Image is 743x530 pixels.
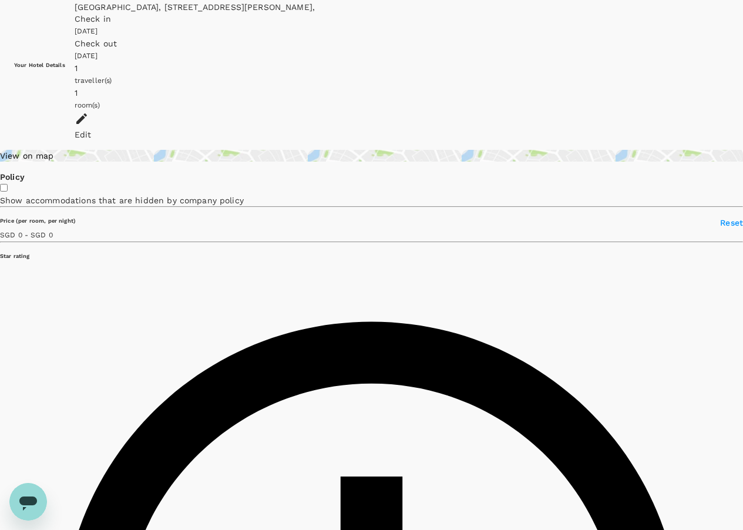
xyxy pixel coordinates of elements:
[75,87,729,99] div: 1
[75,62,729,74] div: 1
[75,76,112,85] span: traveller(s)
[9,483,47,521] iframe: Button to launch messaging window
[75,129,729,140] div: Edit
[75,27,98,35] span: [DATE]
[75,1,729,13] div: [GEOGRAPHIC_DATA], [STREET_ADDRESS][PERSON_NAME],
[75,52,98,60] span: [DATE]
[720,218,743,227] span: Reset
[14,61,65,69] h6: Your Hotel Details
[75,38,729,49] div: Check out
[75,13,729,25] div: Check in
[75,101,100,109] span: room(s)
